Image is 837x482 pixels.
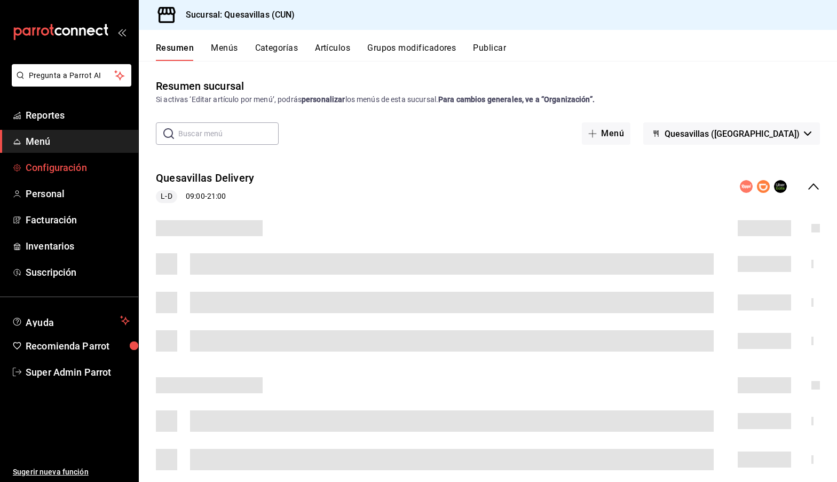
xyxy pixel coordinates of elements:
[665,129,800,139] span: Quesavillas ([GEOGRAPHIC_DATA])
[26,239,130,253] span: Inventarios
[315,43,350,61] button: Artículos
[29,70,115,81] span: Pregunta a Parrot AI
[26,314,116,327] span: Ayuda
[156,191,176,202] span: L-D
[26,265,130,279] span: Suscripción
[177,9,295,21] h3: Sucursal: Quesavillas (CUN)
[26,339,130,353] span: Recomienda Parrot
[26,108,130,122] span: Reportes
[643,122,820,145] button: Quesavillas ([GEOGRAPHIC_DATA])
[438,95,595,104] strong: Para cambios generales, ve a “Organización”.
[117,28,126,36] button: open_drawer_menu
[26,160,130,175] span: Configuración
[156,94,820,105] div: Si activas ‘Editar artículo por menú’, podrás los menús de esta sucursal.
[178,123,279,144] input: Buscar menú
[302,95,345,104] strong: personalizar
[12,64,131,87] button: Pregunta a Parrot AI
[367,43,456,61] button: Grupos modificadores
[26,134,130,149] span: Menú
[156,43,194,61] button: Resumen
[26,365,130,379] span: Super Admin Parrot
[473,43,506,61] button: Publicar
[156,190,254,203] div: 09:00 - 21:00
[7,77,131,89] a: Pregunta a Parrot AI
[255,43,298,61] button: Categorías
[156,43,837,61] div: navigation tabs
[139,162,837,212] div: collapse-menu-row
[211,43,238,61] button: Menús
[156,78,244,94] div: Resumen sucursal
[582,122,630,145] button: Menú
[26,186,130,201] span: Personal
[13,467,130,478] span: Sugerir nueva función
[26,213,130,227] span: Facturación
[156,170,254,186] button: Quesavillas Delivery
